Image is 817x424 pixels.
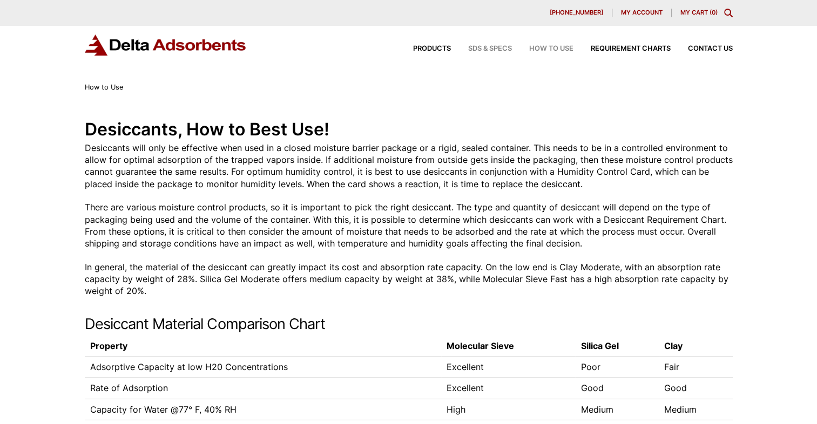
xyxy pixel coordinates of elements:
span: How to Use [85,83,123,91]
span: SDS & SPECS [468,45,512,52]
img: Delta Adsorbents [85,35,247,56]
a: Contact Us [671,45,733,52]
a: [PHONE_NUMBER] [541,9,612,17]
a: My Cart (0) [680,9,718,16]
span: 0 [712,9,715,16]
td: Medium [659,399,733,420]
span: How to Use [529,45,573,52]
a: My account [612,9,672,17]
th: Clay [659,336,733,356]
td: Rate of Adsorption [85,378,442,399]
a: Products [396,45,451,52]
h2: Desiccant Material Comparison Chart [85,316,733,333]
th: Silica Gel [575,336,658,356]
th: Property [85,336,442,356]
td: Capacity for Water @77° F, 40% RH [85,399,442,420]
p: Desiccants will only be effective when used in a closed moisture barrier package or a rigid, seal... [85,142,733,190]
td: Excellent [441,356,575,377]
span: Requirement Charts [591,45,671,52]
td: High [441,399,575,420]
p: There are various moisture control products, so it is important to pick the right desiccant. The ... [85,201,733,250]
td: Good [575,378,658,399]
td: Medium [575,399,658,420]
td: Adsorptive Capacity at low H20 Concentrations [85,356,442,377]
a: Requirement Charts [573,45,671,52]
a: How to Use [512,45,573,52]
td: Excellent [441,378,575,399]
span: Contact Us [688,45,733,52]
td: Fair [659,356,733,377]
span: Products [413,45,451,52]
div: Toggle Modal Content [724,9,733,17]
td: Good [659,378,733,399]
td: Poor [575,356,658,377]
th: Molecular Sieve [441,336,575,356]
p: In general, the material of the desiccant can greatly impact its cost and absorption rate capacit... [85,261,733,297]
span: My account [621,10,663,16]
span: [PHONE_NUMBER] [550,10,603,16]
a: SDS & SPECS [451,45,512,52]
h1: Desiccants, How to Best Use! [85,118,733,142]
